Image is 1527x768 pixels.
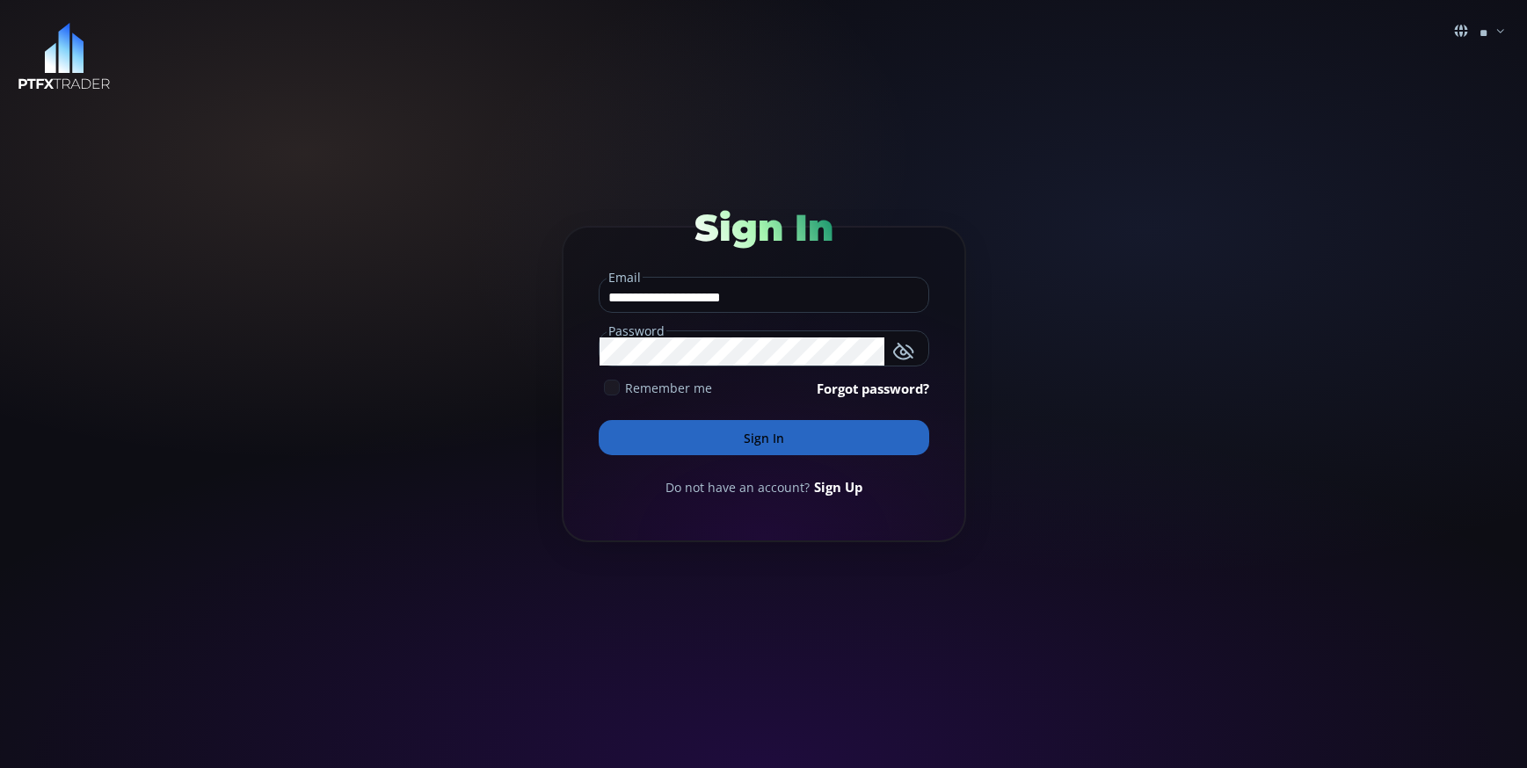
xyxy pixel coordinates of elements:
img: LOGO [18,23,111,91]
a: Sign Up [814,477,862,496]
span: Sign In [694,205,833,250]
span: Remember me [625,379,712,397]
button: Sign In [599,420,929,455]
a: Forgot password? [817,379,929,398]
div: Do not have an account? [599,477,929,496]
